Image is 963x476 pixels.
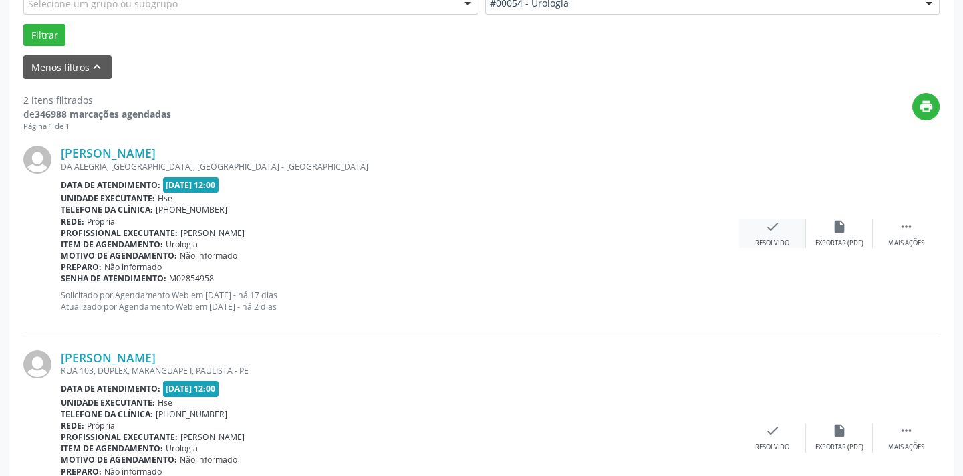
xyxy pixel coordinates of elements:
b: Item de agendamento: [61,443,163,454]
strong: 346988 marcações agendadas [35,108,171,120]
span: Não informado [180,250,237,261]
i: keyboard_arrow_up [90,59,104,74]
b: Unidade executante: [61,193,155,204]
span: Não informado [180,454,237,465]
button: print [912,93,940,120]
b: Motivo de agendamento: [61,250,177,261]
b: Unidade executante: [61,397,155,408]
i:  [899,423,914,438]
b: Senha de atendimento: [61,273,166,284]
span: Não informado [104,261,162,273]
span: [PHONE_NUMBER] [156,204,227,215]
i: insert_drive_file [832,423,847,438]
div: Resolvido [755,443,789,452]
a: [PERSON_NAME] [61,350,156,365]
a: [PERSON_NAME] [61,146,156,160]
b: Profissional executante: [61,227,178,239]
div: Mais ações [888,443,924,452]
img: img [23,350,51,378]
i: insert_drive_file [832,219,847,234]
button: Filtrar [23,24,65,47]
b: Preparo: [61,261,102,273]
span: [DATE] 12:00 [163,381,219,396]
img: img [23,146,51,174]
b: Profissional executante: [61,431,178,443]
span: Hse [158,397,172,408]
b: Telefone da clínica: [61,408,153,420]
span: Urologia [166,443,198,454]
i: print [919,99,934,114]
span: Própria [87,420,115,431]
span: M02854958 [169,273,214,284]
b: Rede: [61,216,84,227]
i: check [765,423,780,438]
b: Data de atendimento: [61,383,160,394]
div: Página 1 de 1 [23,121,171,132]
b: Motivo de agendamento: [61,454,177,465]
p: Solicitado por Agendamento Web em [DATE] - há 17 dias Atualizado por Agendamento Web em [DATE] - ... [61,289,739,312]
div: Exportar (PDF) [815,443,863,452]
span: Própria [87,216,115,227]
b: Telefone da clínica: [61,204,153,215]
span: [PHONE_NUMBER] [156,408,227,420]
div: Resolvido [755,239,789,248]
div: DA ALEGRIA, [GEOGRAPHIC_DATA], [GEOGRAPHIC_DATA] - [GEOGRAPHIC_DATA] [61,161,739,172]
div: 2 itens filtrados [23,93,171,107]
b: Item de agendamento: [61,239,163,250]
div: RUA 103, DUPLEX, MARANGUAPE I, PAULISTA - PE [61,365,739,376]
i:  [899,219,914,234]
span: [PERSON_NAME] [180,227,245,239]
span: Hse [158,193,172,204]
div: Mais ações [888,239,924,248]
button: Menos filtroskeyboard_arrow_up [23,55,112,79]
span: [PERSON_NAME] [180,431,245,443]
b: Data de atendimento: [61,179,160,191]
b: Rede: [61,420,84,431]
span: [DATE] 12:00 [163,177,219,193]
div: de [23,107,171,121]
div: Exportar (PDF) [815,239,863,248]
span: Urologia [166,239,198,250]
i: check [765,219,780,234]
